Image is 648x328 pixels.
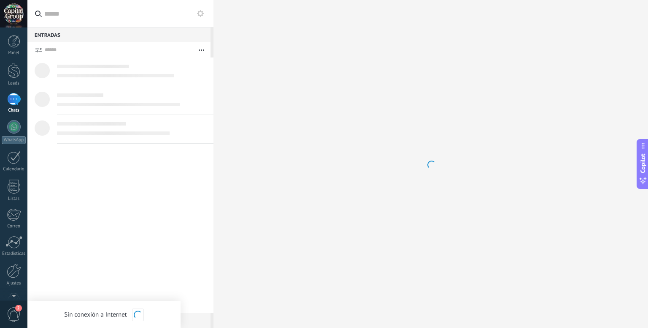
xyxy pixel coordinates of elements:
[2,196,26,202] div: Listas
[64,308,144,321] div: Sin conexión a Internet
[192,42,211,57] button: Más
[27,27,211,42] div: Entradas
[639,154,647,173] span: Copilot
[2,281,26,286] div: Ajustes
[2,81,26,86] div: Leads
[2,50,26,56] div: Panel
[2,108,26,113] div: Chats
[2,224,26,229] div: Correo
[2,167,26,172] div: Calendario
[15,305,22,312] span: 2
[2,251,26,257] div: Estadísticas
[2,136,26,144] div: WhatsApp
